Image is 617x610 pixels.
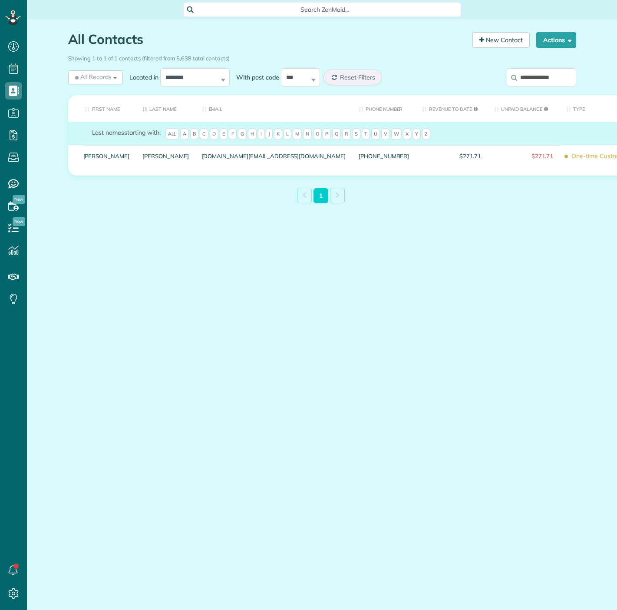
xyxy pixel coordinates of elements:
span: E [220,128,228,140]
span: Last names [92,129,125,136]
span: D [210,128,218,140]
a: [PERSON_NAME] [142,153,189,159]
th: Email: activate to sort column ascending [195,95,352,122]
span: I [258,128,264,140]
button: Actions [536,32,576,48]
h1: All Contacts [68,32,466,46]
span: N [303,128,312,140]
span: $271.71 [494,153,553,159]
span: V [381,128,390,140]
span: Y [412,128,421,140]
th: Phone number: activate to sort column ascending [352,95,416,122]
iframe: Intercom live chat [587,580,608,601]
span: F [229,128,237,140]
span: G [238,128,247,140]
span: U [371,128,380,140]
span: J [266,128,273,140]
label: With post code [230,73,281,82]
span: C [200,128,208,140]
a: [PERSON_NAME] [83,153,130,159]
span: New [13,217,25,226]
span: Q [332,128,341,140]
span: S [352,128,360,140]
span: $271.71 [422,153,481,159]
span: B [190,128,198,140]
span: All [165,128,179,140]
span: New [13,195,25,204]
a: New Contact [472,32,530,48]
span: W [391,128,402,140]
th: Revenue to Date: activate to sort column ascending [416,95,488,122]
a: 1 [313,188,328,203]
span: T [362,128,370,140]
span: Reset Filters [340,73,375,81]
th: First Name: activate to sort column ascending [68,95,136,122]
span: All Records [73,73,112,81]
span: P [323,128,331,140]
span: A [180,128,189,140]
span: Z [422,128,430,140]
th: Last Name: activate to sort column descending [136,95,195,122]
label: starting with: [92,128,161,137]
span: H [248,128,257,140]
div: [PHONE_NUMBER] [352,145,416,167]
span: R [342,128,351,140]
span: M [293,128,302,140]
span: X [403,128,411,140]
div: Showing 1 to 1 of 1 contacts (filtered from 5,638 total contacts) [68,51,576,63]
span: L [284,128,291,140]
div: [DOMAIN_NAME][EMAIL_ADDRESS][DOMAIN_NAME] [195,145,352,167]
label: Located in [123,73,160,82]
span: K [274,128,282,140]
th: Unpaid Balance: activate to sort column ascending [488,95,560,122]
span: O [313,128,322,140]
